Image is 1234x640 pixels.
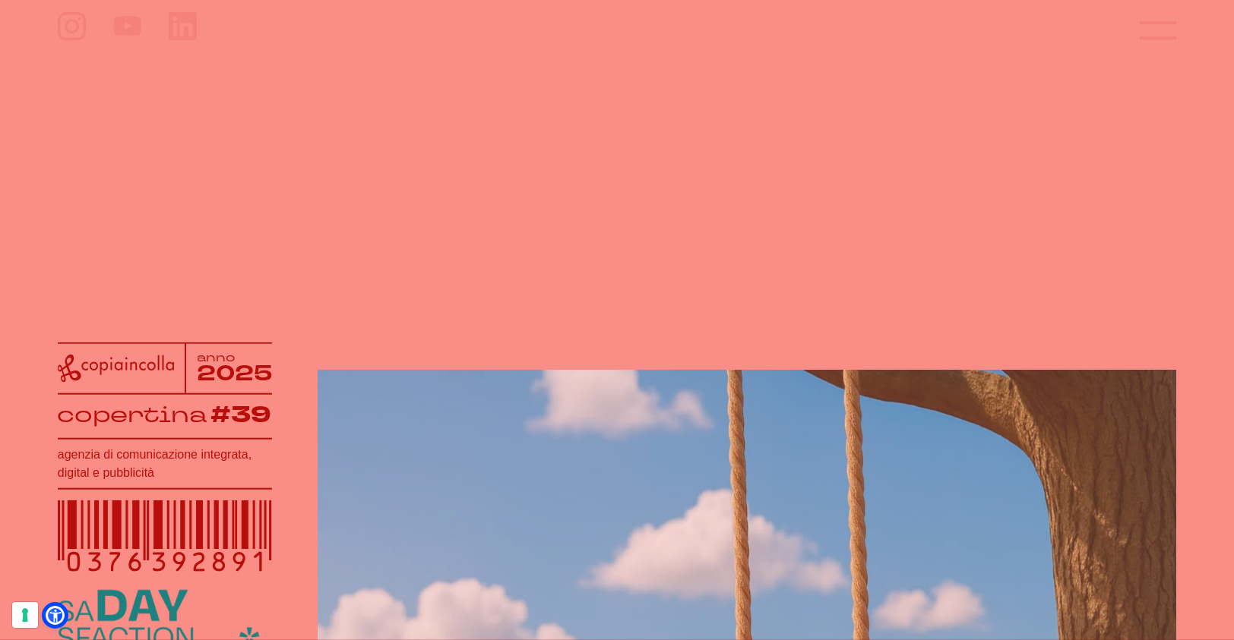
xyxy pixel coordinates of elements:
[58,445,273,481] h1: agenzia di comunicazione integrata, digital e pubblicità
[46,606,65,625] a: Open Accessibility Menu
[197,349,236,365] tspan: anno
[197,359,274,388] tspan: 2025
[12,602,38,628] button: Le tue preferenze relative al consenso per le tecnologie di tracciamento
[211,399,272,431] tspan: #39
[56,399,207,429] tspan: copertina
